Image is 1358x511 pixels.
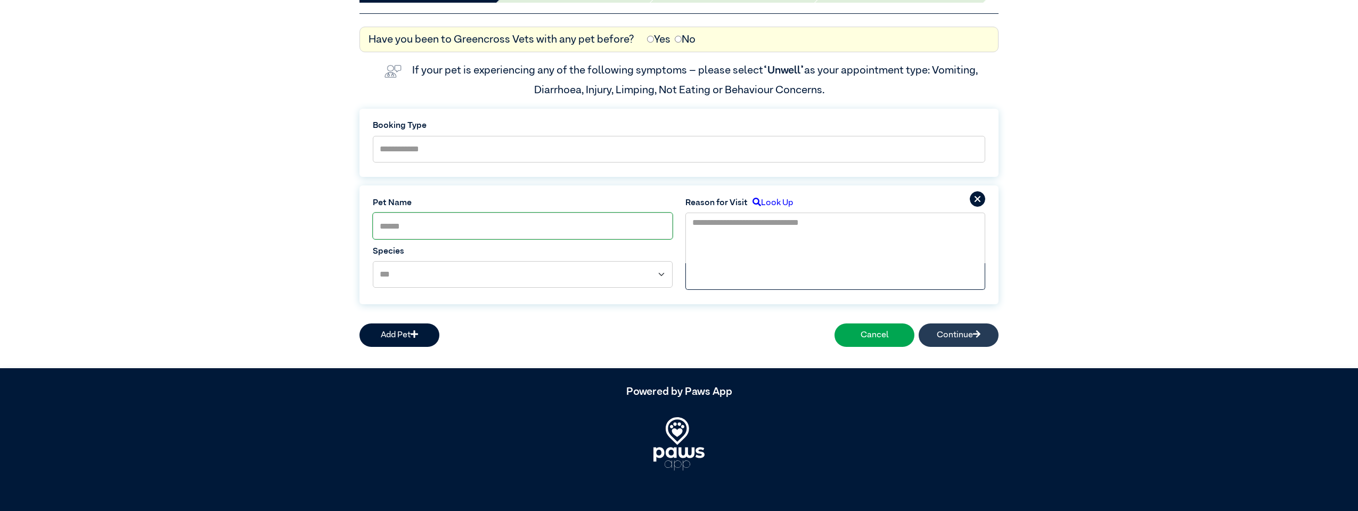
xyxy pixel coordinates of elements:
label: Have you been to Greencross Vets with any pet before? [369,31,634,47]
button: Cancel [835,323,914,347]
label: Pet Name [373,197,673,209]
label: If your pet is experiencing any of the following symptoms – please select as your appointment typ... [412,65,980,95]
input: Yes [647,36,654,43]
h5: Powered by Paws App [359,385,999,398]
span: “Unwell” [763,65,804,76]
img: PawsApp [653,417,705,471]
label: Booking Type [373,119,985,132]
label: Yes [647,31,670,47]
img: vet [380,61,406,82]
label: No [675,31,696,47]
label: Reason for Visit [685,197,748,209]
input: No [675,36,682,43]
button: Continue [919,323,999,347]
button: Add Pet [359,323,439,347]
label: Look Up [748,197,793,209]
label: Species [373,245,673,258]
